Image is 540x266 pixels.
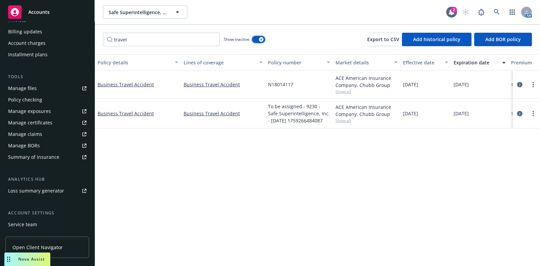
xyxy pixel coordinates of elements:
[5,3,89,22] a: Accounts
[413,36,460,42] span: Add historical policy
[268,103,330,124] span: To be assigned - 9230 - Safe Superintelligence, Inc. - [DATE] 1759266484087
[5,219,89,230] a: Service team
[367,36,399,42] span: Export to CSV
[184,59,255,66] div: Lines of coverage
[5,231,89,241] a: Sales relationships
[8,140,40,151] div: Manage BORs
[335,59,390,66] div: Market details
[5,152,89,162] a: Summary of insurance
[8,117,52,128] div: Manage certificates
[5,94,89,105] a: Policy checking
[5,129,89,140] a: Manage claims
[5,176,89,183] div: Analytics hub
[5,210,89,216] div: Account settings
[474,33,532,46] button: Add BOR policy
[103,5,187,19] button: Safe Superintelligence, Inc.
[490,5,504,19] a: Search
[8,152,59,162] div: Summary of insurance
[403,110,418,117] span: [DATE]
[5,49,89,60] a: Installment plans
[8,94,42,105] div: Policy checking
[5,185,89,196] a: Loss summary generator
[335,104,398,118] div: ACE American Insurance Company, Chubb Group
[403,59,441,66] div: Effective date
[103,33,220,46] input: Filter by keyword...
[511,59,539,66] div: Premium
[268,59,323,66] div: Policy number
[400,54,451,70] button: Effective date
[184,110,263,117] a: Business Travel Accident
[454,59,498,66] div: Expiration date
[8,38,46,49] div: Account charges
[28,9,50,15] span: Accounts
[4,253,50,266] button: Nova Assist
[333,54,400,70] button: Market details
[95,54,181,70] button: Policy details
[451,7,457,13] div: 2
[5,73,89,80] div: Tools
[184,81,263,88] a: Business Travel Accident
[4,253,13,266] div: Drag to move
[181,54,265,70] button: Lines of coverage
[335,75,398,89] div: ACE American Insurance Company, Chubb Group
[516,110,524,118] a: circleInformation
[8,83,37,94] div: Manage files
[5,83,89,94] a: Manage files
[265,54,333,70] button: Policy number
[98,59,171,66] div: Policy details
[8,106,51,117] div: Manage exposures
[268,81,293,88] span: N18014117
[506,5,519,19] a: Switch app
[18,256,45,262] span: Nova Assist
[451,54,508,70] button: Expiration date
[335,89,398,94] span: Show all
[403,81,418,88] span: [DATE]
[529,81,537,89] a: more
[454,110,469,117] span: [DATE]
[5,140,89,151] a: Manage BORs
[367,33,399,46] button: Export to CSV
[8,231,51,241] div: Sales relationships
[485,36,521,42] span: Add BOR policy
[98,81,154,88] a: Business Travel Accident
[8,185,64,196] div: Loss summary generator
[5,26,89,37] a: Billing updates
[8,26,42,37] div: Billing updates
[8,129,42,140] div: Manage claims
[335,118,398,123] span: Show all
[402,33,471,46] button: Add historical policy
[12,244,63,251] span: Open Client Navigator
[459,5,473,19] a: Start snowing
[109,9,167,16] span: Safe Superintelligence, Inc.
[5,117,89,128] a: Manage certificates
[516,81,524,89] a: circleInformation
[5,38,89,49] a: Account charges
[5,106,89,117] a: Manage exposures
[8,219,37,230] div: Service team
[8,49,48,60] div: Installment plans
[454,81,469,88] span: [DATE]
[224,36,249,42] span: Show inactive
[475,5,488,19] a: Report a Bug
[529,110,537,118] a: more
